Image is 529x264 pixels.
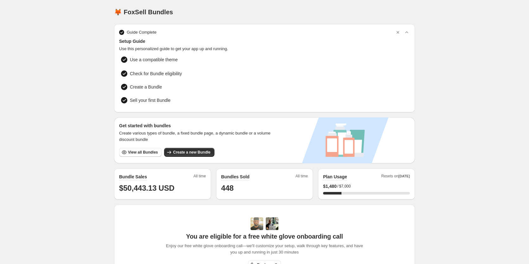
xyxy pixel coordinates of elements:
[130,84,162,90] span: Create a Bundle
[119,174,147,180] h2: Bundle Sales
[266,217,278,230] img: Prakhar
[164,148,214,157] button: Create a new Bundle
[114,8,173,16] h1: 🦊 FoxSell Bundles
[398,174,410,178] span: [DATE]
[130,97,170,103] span: Sell your first Bundle
[127,29,156,36] span: Guide Complete
[173,150,210,155] span: Create a new Bundle
[119,183,206,193] h1: $50,443.13 USD
[381,174,410,181] span: Resets on
[186,233,343,240] span: You are eligible for a free white glove onboarding call
[119,46,410,52] span: Use this personalized guide to get your app up and running.
[221,174,249,180] h2: Bundles Sold
[251,217,263,230] img: Adi
[221,183,308,193] h1: 448
[323,183,337,189] span: $ 1,480
[119,38,410,44] span: Setup Guide
[119,148,162,157] button: View all Bundles
[119,122,277,129] h3: Get started with bundles
[130,56,367,63] span: Use a compatible theme
[296,174,308,181] span: All time
[194,174,206,181] span: All time
[339,184,351,189] span: $7,000
[323,174,347,180] h2: Plan Usage
[119,130,277,143] span: Create various types of bundle, a fixed bundle page, a dynamic bundle or a volume discount bundle
[130,70,182,77] span: Check for Bundle eligibility
[128,150,158,155] span: View all Bundles
[323,183,410,189] div: /
[163,243,366,255] span: Enjoy our free white glove onboarding call—we'll customize your setup, walk through key features,...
